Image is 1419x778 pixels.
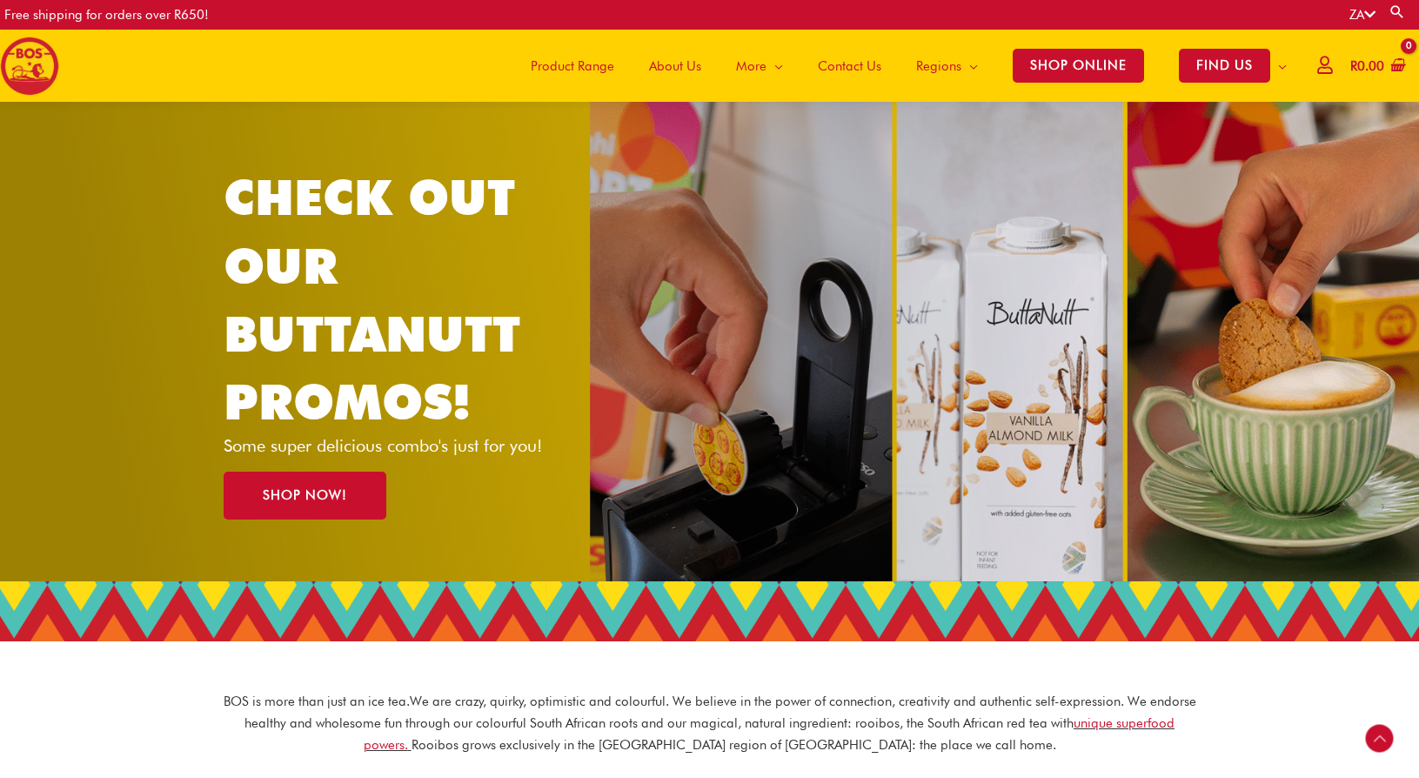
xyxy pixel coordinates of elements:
nav: Site Navigation [500,30,1304,102]
a: More [719,30,800,102]
span: Product Range [531,40,614,92]
a: unique superfood powers. [364,715,1175,753]
a: Regions [899,30,995,102]
a: CHECK OUT OUR BUTTANUTT PROMOS! [224,168,520,431]
span: More [736,40,766,92]
a: ZA [1349,7,1375,23]
span: FIND US [1179,49,1270,83]
a: Contact Us [800,30,899,102]
p: Some super delicious combo's just for you! [224,437,572,454]
a: Search button [1389,3,1406,20]
a: SHOP ONLINE [995,30,1161,102]
span: R [1350,58,1357,74]
a: SHOP NOW! [224,472,386,520]
a: View Shopping Cart, empty [1347,47,1406,86]
span: SHOP NOW! [263,489,347,502]
a: Product Range [513,30,632,102]
span: Regions [916,40,961,92]
span: About Us [649,40,701,92]
span: Contact Us [818,40,881,92]
bdi: 0.00 [1350,58,1384,74]
a: About Us [632,30,719,102]
span: SHOP ONLINE [1013,49,1144,83]
p: BOS is more than just an ice tea. We are crazy, quirky, optimistic and colourful. We believe in t... [223,691,1197,755]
